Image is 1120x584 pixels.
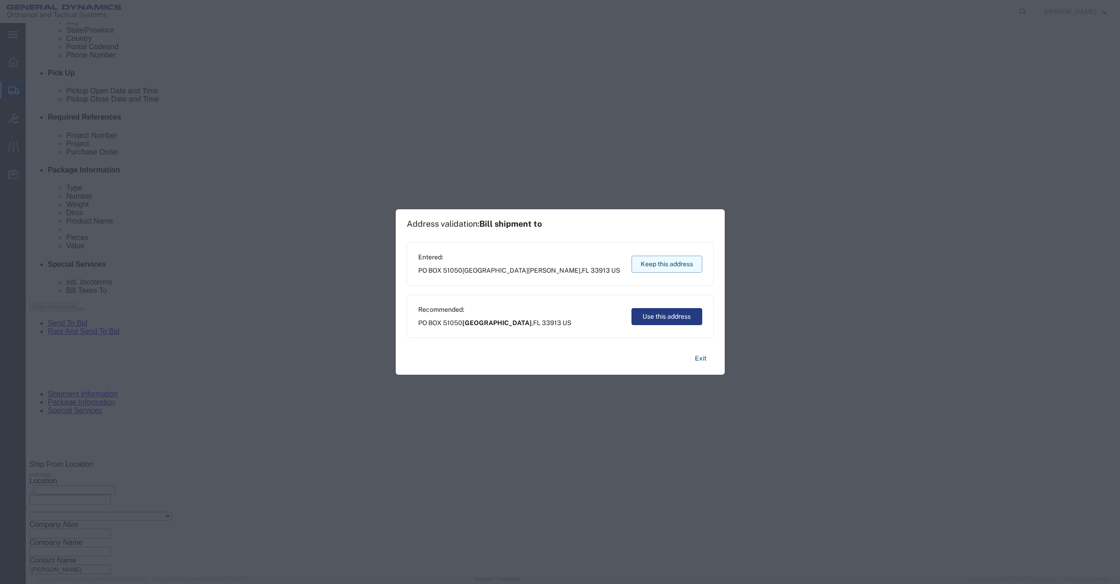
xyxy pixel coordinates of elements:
span: PO BOX 51050 , [418,318,571,328]
button: Exit [688,350,714,366]
button: Keep this address [631,256,702,273]
span: [GEOGRAPHIC_DATA] [462,319,532,326]
span: 33913 [591,267,610,274]
h1: Address validation: [407,219,542,229]
span: US [563,319,571,326]
button: Use this address [631,308,702,325]
span: Recommended: [418,305,571,315]
span: [GEOGRAPHIC_DATA][PERSON_NAME] [462,267,580,274]
span: Bill shipment to [479,219,542,229]
span: FL [582,267,589,274]
span: FL [533,319,540,326]
span: US [611,267,620,274]
span: Entered: [418,252,620,262]
span: 33913 [542,319,561,326]
span: PO BOX 51050 , [418,266,620,275]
